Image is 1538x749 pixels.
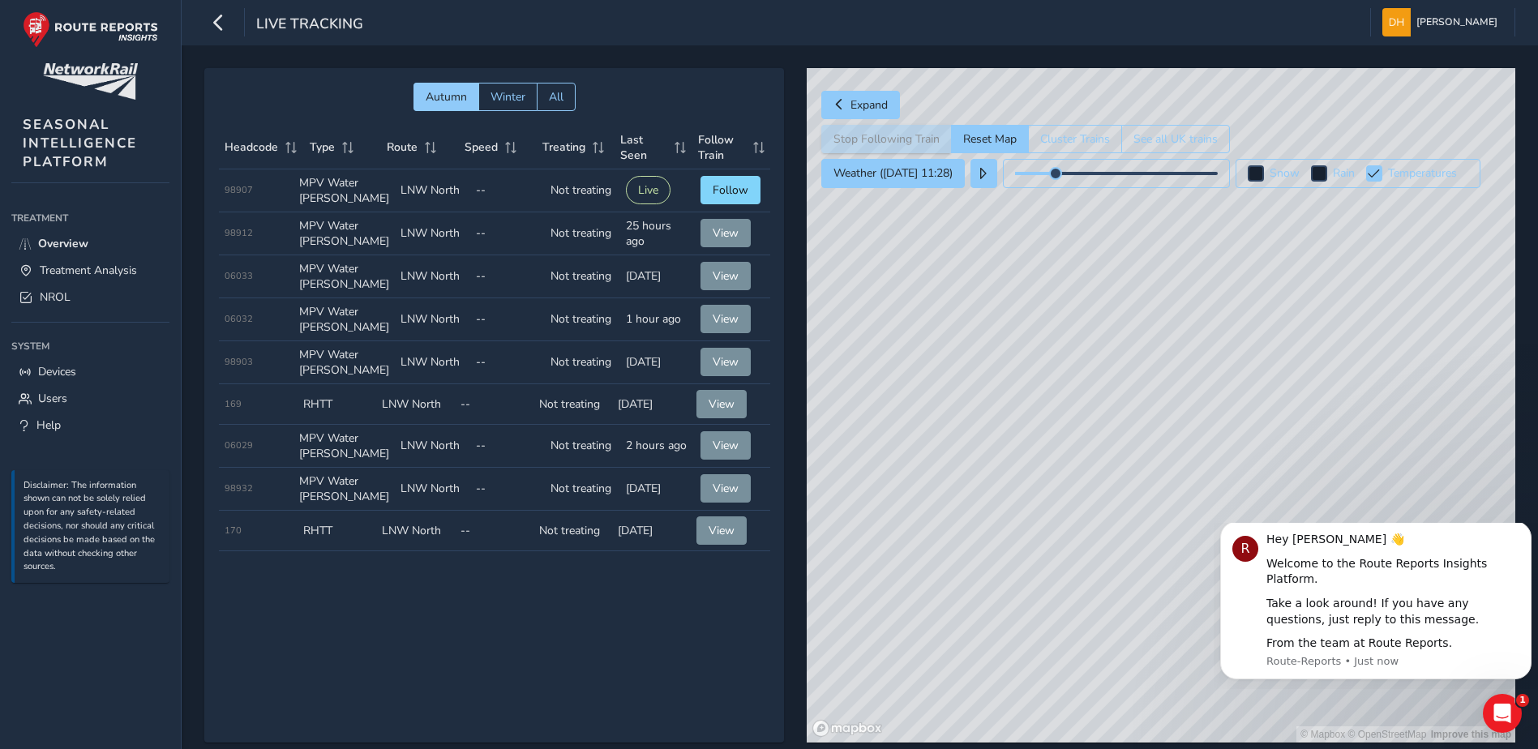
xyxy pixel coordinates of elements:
td: -- [470,169,546,212]
span: Last Seen [620,132,668,163]
button: View [700,474,751,503]
div: System [11,334,169,358]
td: [DATE] [620,341,696,384]
td: LNW North [395,212,470,255]
span: View [709,523,735,538]
td: -- [470,255,546,298]
td: LNW North [376,511,455,551]
span: View [709,396,735,412]
label: Rain [1333,168,1355,179]
td: LNW North [395,425,470,468]
button: View [696,516,747,545]
button: View [700,431,751,460]
button: All [537,83,576,111]
span: Winter [491,89,525,105]
a: Treatment Analysis [11,257,169,284]
div: From the team at Route Reports. [53,113,306,129]
a: Devices [11,358,169,385]
td: -- [470,468,546,511]
div: Hey [PERSON_NAME] 👋 [53,9,306,25]
button: Autumn [413,83,478,111]
button: View [700,348,751,376]
span: View [713,354,739,370]
td: LNW North [395,255,470,298]
span: 169 [225,398,242,410]
td: -- [455,384,533,425]
td: [DATE] [612,511,691,551]
button: View [700,219,751,247]
p: Disclaimer: The information shown can not be solely relied upon for any safety-related decisions,... [24,479,161,575]
p: Message from Route-Reports, sent Just now [53,131,306,146]
td: Not treating [545,298,620,341]
span: Autumn [426,89,467,105]
div: Profile image for Route-Reports [19,13,45,39]
td: LNW North [395,298,470,341]
button: Snow Rain Temperatures [1236,159,1480,188]
span: SEASONAL INTELLIGENCE PLATFORM [23,115,137,171]
span: 98912 [225,227,253,239]
span: Treating [542,139,585,155]
td: RHTT [298,384,376,425]
td: Not treating [545,468,620,511]
span: Follow [713,182,748,198]
td: LNW North [376,384,455,425]
button: Expand [821,91,900,119]
td: Not treating [533,511,612,551]
span: View [713,311,739,327]
td: MPV Water [PERSON_NAME] [293,425,395,468]
span: Help [36,417,61,433]
span: NROL [40,289,71,305]
img: customer logo [43,63,138,100]
button: Follow [700,176,760,204]
td: MPV Water [PERSON_NAME] [293,468,395,511]
td: [DATE] [620,468,696,511]
span: Devices [38,364,76,379]
button: Weather ([DATE] 11:28) [821,159,965,188]
span: 98907 [225,184,253,196]
span: Overview [38,236,88,251]
span: Speed [465,139,498,155]
a: Users [11,385,169,412]
td: -- [455,511,533,551]
span: View [713,438,739,453]
td: MPV Water [PERSON_NAME] [293,212,395,255]
td: -- [470,212,546,255]
td: Not treating [545,212,620,255]
span: Route [387,139,418,155]
td: Not treating [545,425,620,468]
button: Cluster Trains [1028,125,1121,153]
div: Take a look around! If you have any questions, just reply to this message. [53,73,306,105]
td: LNW North [395,468,470,511]
img: rr logo [23,11,158,48]
span: Live Tracking [256,14,363,36]
button: Live [626,176,670,204]
td: Not treating [533,384,612,425]
td: 2 hours ago [620,425,696,468]
label: Temperatures [1388,168,1457,179]
span: Headcode [225,139,278,155]
span: View [713,225,739,241]
span: 06029 [225,439,253,452]
span: All [549,89,563,105]
td: Not treating [545,169,620,212]
span: 1 [1516,694,1529,707]
span: 170 [225,524,242,537]
span: Follow Train [698,132,748,163]
td: Not treating [545,255,620,298]
td: LNW North [395,341,470,384]
td: [DATE] [612,384,691,425]
td: -- [470,298,546,341]
div: Welcome to the Route Reports Insights Platform. [53,33,306,65]
button: See all UK trains [1121,125,1230,153]
a: NROL [11,284,169,310]
td: [DATE] [620,255,696,298]
span: Users [38,391,67,406]
span: 98932 [225,482,253,494]
td: 1 hour ago [620,298,696,341]
td: 25 hours ago [620,212,696,255]
button: [PERSON_NAME] [1382,8,1503,36]
span: View [713,268,739,284]
span: [PERSON_NAME] [1416,8,1497,36]
a: Overview [11,230,169,257]
span: Expand [850,97,888,113]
